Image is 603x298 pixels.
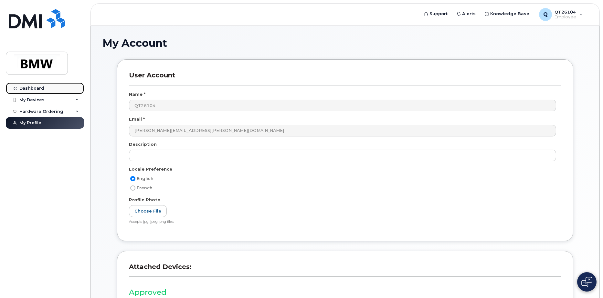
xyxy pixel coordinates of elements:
[129,91,145,97] label: Name *
[129,141,157,147] label: Description
[130,176,135,181] input: English
[129,205,167,217] label: Choose File
[129,263,561,277] h3: Attached Devices:
[137,176,153,181] span: English
[102,37,588,49] h1: My Account
[137,185,153,190] span: French
[129,288,561,296] h3: Approved
[129,197,161,203] label: Profile Photo
[581,277,592,287] img: Open chat
[129,71,561,85] h3: User Account
[130,185,135,191] input: French
[129,116,145,122] label: Email *
[129,220,556,224] div: Accepts jpg, jpeg, png files
[129,166,172,172] label: Locale Preference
